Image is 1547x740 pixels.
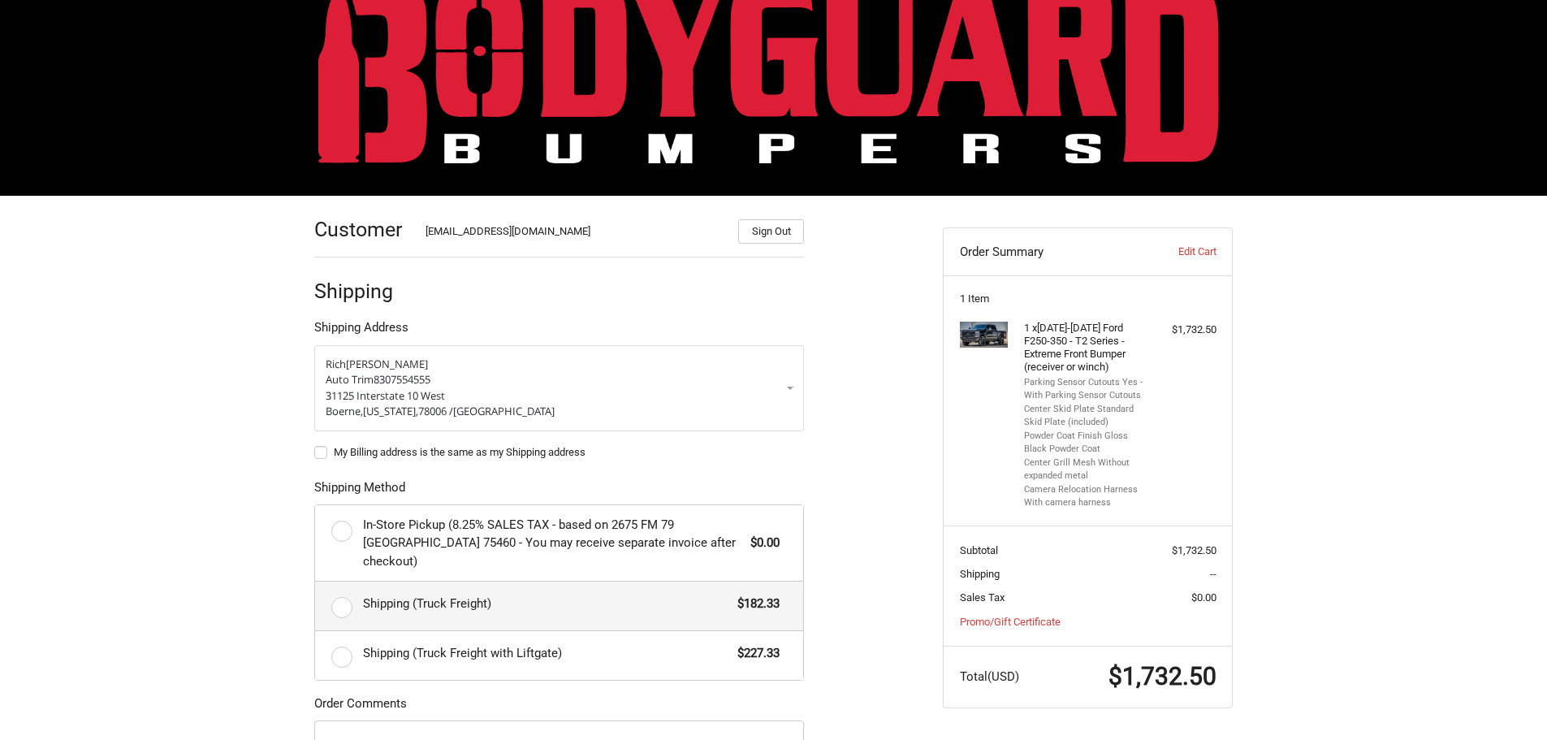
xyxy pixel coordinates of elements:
span: $1,732.50 [1172,544,1216,556]
li: Center Grill Mesh Without expanded metal [1024,457,1148,483]
span: [PERSON_NAME] [346,357,428,371]
iframe: Chat Widget [1466,662,1547,740]
span: Shipping (Truck Freight) [363,595,730,613]
span: Total (USD) [960,669,1019,684]
legend: Shipping Address [314,318,408,344]
label: My Billing address is the same as my Shipping address [314,446,804,459]
span: Boerne, [326,404,363,418]
li: Powder Coat Finish Gloss Black Powder Coat [1024,430,1148,457]
span: Shipping (Truck Freight with Liftgate) [363,644,730,663]
span: 8307554555 [374,372,430,387]
span: $1,732.50 [1108,662,1216,690]
span: In-Store Pickup (8.25% SALES TAX - based on 2675 FM 79 [GEOGRAPHIC_DATA] 75460 - You may receive ... [363,516,743,571]
a: Enter or select a different address [314,345,804,431]
div: [EMAIL_ADDRESS][DOMAIN_NAME] [426,223,723,244]
span: Shipping [960,568,1000,580]
span: 31125 Interstate 10 West [326,388,445,403]
span: Subtotal [960,544,998,556]
a: Promo/Gift Certificate [960,616,1061,628]
div: $1,732.50 [1152,322,1216,338]
span: $0.00 [1191,591,1216,604]
legend: Shipping Method [314,478,405,504]
span: 78006 / [418,404,453,418]
span: Sales Tax [960,591,1005,604]
span: -- [1210,568,1216,580]
a: Edit Cart [1135,244,1216,260]
h2: Customer [314,217,409,242]
span: $182.33 [729,595,780,613]
span: $227.33 [729,644,780,663]
h4: 1 x [DATE]-[DATE] Ford F250-350 - T2 Series - Extreme Front Bumper (receiver or winch) [1024,322,1148,374]
li: Parking Sensor Cutouts Yes - With Parking Sensor Cutouts [1024,376,1148,403]
li: Center Skid Plate Standard Skid Plate (included) [1024,403,1148,430]
span: [US_STATE], [363,404,418,418]
h2: Shipping [314,279,409,304]
h3: 1 Item [960,292,1216,305]
span: Auto Trim [326,372,374,387]
legend: Order Comments [314,695,407,721]
span: Rich [326,357,346,371]
span: $0.00 [742,534,780,552]
span: [GEOGRAPHIC_DATA] [453,404,555,418]
li: Camera Relocation Harness With camera harness [1024,483,1148,510]
h3: Order Summary [960,244,1136,260]
button: Sign Out [738,219,804,244]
